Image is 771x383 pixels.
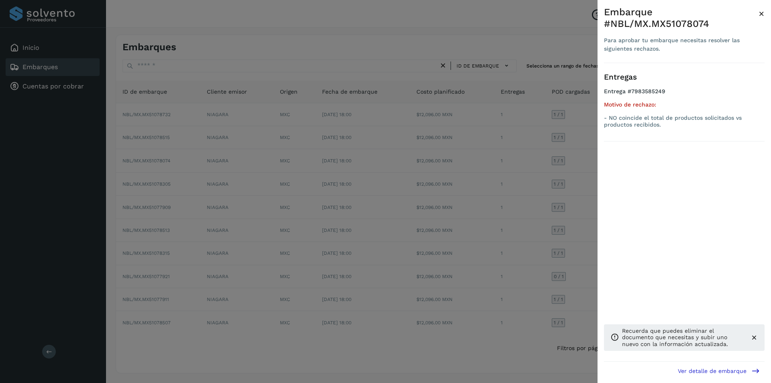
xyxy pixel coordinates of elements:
[759,8,765,19] span: ×
[604,6,759,30] div: Embarque #NBL/MX.MX51078074
[604,73,765,82] h3: Entregas
[604,36,759,53] div: Para aprobar tu embarque necesitas resolver las siguientes rechazos.
[673,362,765,380] button: Ver detalle de embarque
[622,328,744,348] p: Recuerda que puedes eliminar el documento que necesitas y subir uno nuevo con la información actu...
[604,115,765,128] p: - NO coincide el total de productos solicitados vs productos recibidos.
[604,88,765,101] h4: Entrega #7983585249
[604,101,765,108] h5: Motivo de rechazo:
[759,6,765,21] button: Close
[678,368,747,374] span: Ver detalle de embarque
